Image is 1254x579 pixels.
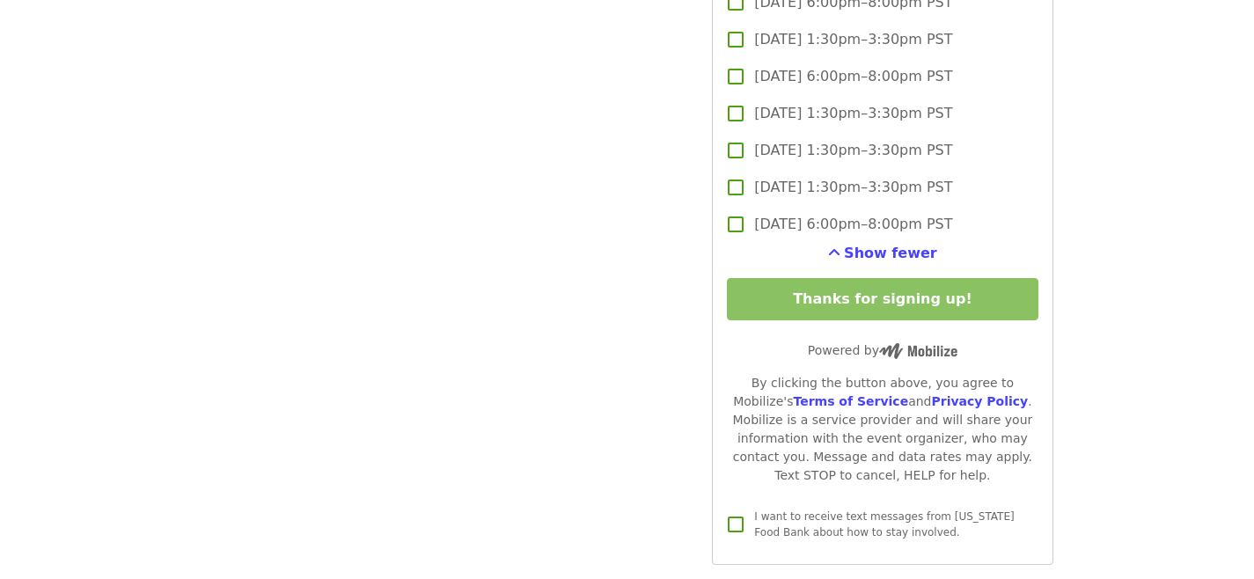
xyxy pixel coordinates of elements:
[754,66,952,87] span: [DATE] 6:00pm–8:00pm PST
[808,343,957,357] span: Powered by
[931,394,1028,408] a: Privacy Policy
[727,278,1038,320] button: Thanks for signing up!
[727,374,1038,485] div: By clicking the button above, you agree to Mobilize's and . Mobilize is a service provider and wi...
[754,510,1014,539] span: I want to receive text messages from [US_STATE] Food Bank about how to stay involved.
[879,343,957,359] img: Powered by Mobilize
[793,394,908,408] a: Terms of Service
[754,214,952,235] span: [DATE] 6:00pm–8:00pm PST
[754,140,952,161] span: [DATE] 1:30pm–3:30pm PST
[754,103,952,124] span: [DATE] 1:30pm–3:30pm PST
[754,177,952,198] span: [DATE] 1:30pm–3:30pm PST
[844,245,937,261] span: Show fewer
[828,243,937,264] button: See more timeslots
[754,29,952,50] span: [DATE] 1:30pm–3:30pm PST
